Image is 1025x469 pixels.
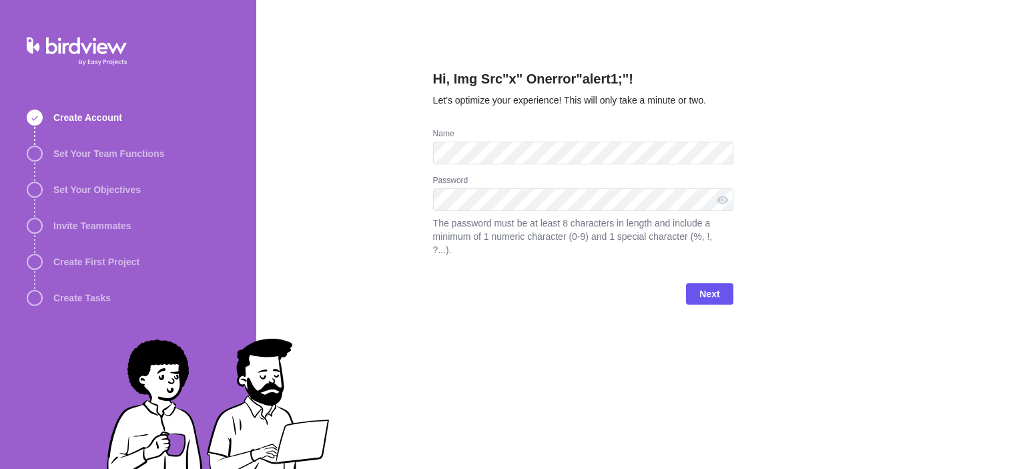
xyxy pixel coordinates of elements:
span: Next [686,283,733,305]
span: Create Account [53,111,122,124]
span: Create First Project [53,255,139,269]
span: Set Your Team Functions [53,147,164,160]
div: Name [433,128,733,142]
span: Create Tasks [53,291,111,305]
h2: Hi, Img Src"x" Onerror"alert1;"! [433,69,733,94]
span: Invite Teammates [53,219,131,232]
span: The password must be at least 8 characters in length and include a minimum of 1 numeric character... [433,216,733,257]
span: Let’s optimize your experience! This will only take a minute or two. [433,95,707,106]
div: Password [433,175,733,188]
span: Next [699,286,719,302]
span: Set Your Objectives [53,183,141,196]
